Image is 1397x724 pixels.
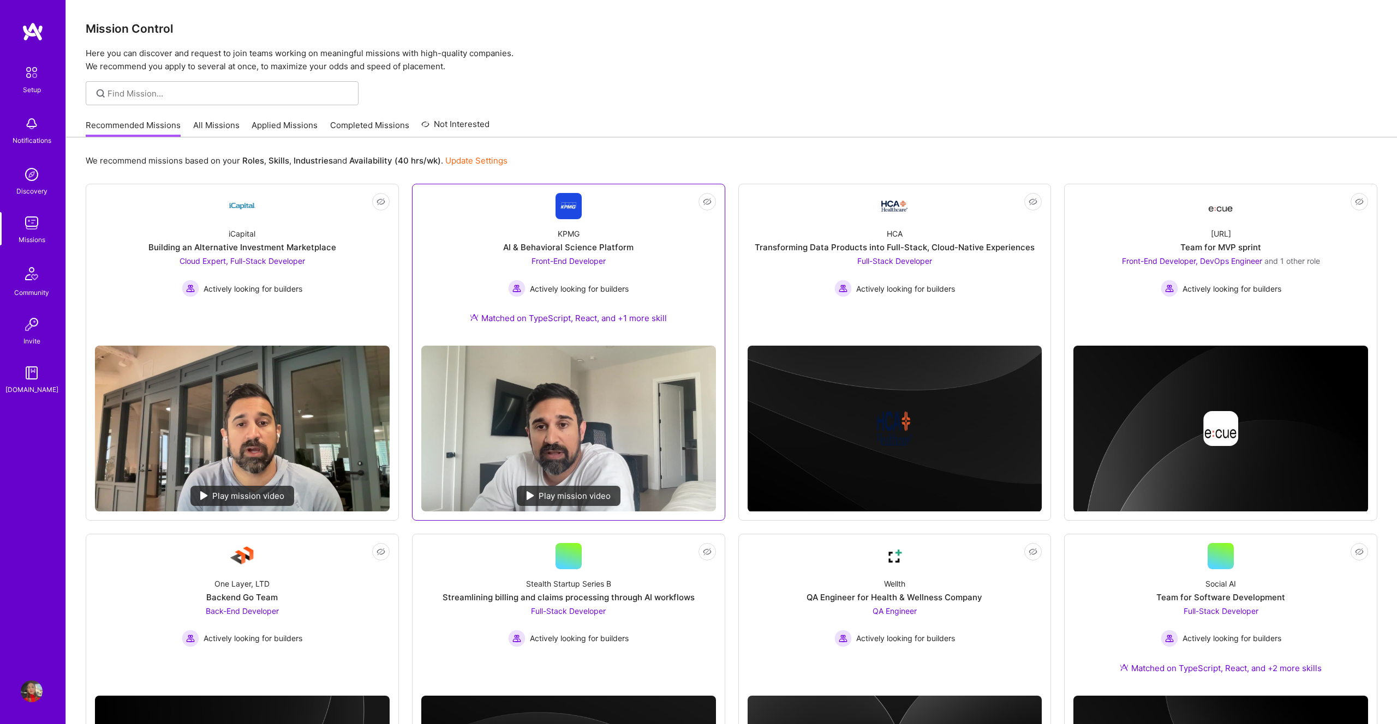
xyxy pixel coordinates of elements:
[5,384,58,395] div: [DOMAIN_NAME]
[23,335,40,347] div: Invite
[1355,547,1364,556] i: icon EyeClosed
[330,119,409,137] a: Completed Missions
[22,22,44,41] img: logo
[530,283,629,294] span: Actively looking for builders
[200,491,208,500] img: play
[206,592,278,603] div: Backend Go Team
[1264,256,1320,266] span: and 1 other role
[445,155,508,166] a: Update Settings
[1161,630,1178,647] img: Actively looking for builders
[1156,592,1285,603] div: Team for Software Development
[20,61,43,84] img: setup
[23,84,41,95] div: Setup
[834,630,852,647] img: Actively looking for builders
[229,228,255,239] div: iCapital
[856,632,955,644] span: Actively looking for builders
[1183,632,1281,644] span: Actively looking for builders
[1211,228,1231,239] div: [URL]
[421,543,716,687] a: Stealth Startup Series BStreamlining billing and claims processing through AI workflowsFull-Stack...
[349,155,441,166] b: Availability (40 hrs/wk)
[21,164,43,185] img: discovery
[294,155,333,166] b: Industries
[558,228,580,239] div: KPMG
[206,606,279,616] span: Back-End Developer
[86,119,181,137] a: Recommended Missions
[148,242,336,253] div: Building an Alternative Investment Marketplace
[19,234,45,245] div: Missions
[1161,280,1178,297] img: Actively looking for builders
[1355,197,1364,206] i: icon EyeClosed
[556,193,582,219] img: Company Logo
[1180,242,1261,253] div: Team for MVP sprint
[95,193,390,337] a: Company LogoiCapitalBuilding an Alternative Investment MarketplaceCloud Expert, Full-Stack Develo...
[526,578,611,589] div: Stealth Startup Series B
[21,212,43,234] img: teamwork
[856,283,955,294] span: Actively looking for builders
[1120,662,1322,674] div: Matched on TypeScript, React, and +2 more skills
[470,313,479,322] img: Ateam Purple Icon
[14,287,49,298] div: Community
[204,632,302,644] span: Actively looking for builders
[377,197,385,206] i: icon EyeClosed
[527,491,534,500] img: play
[1029,547,1037,556] i: icon EyeClosed
[229,193,255,219] img: Company Logo
[1029,197,1037,206] i: icon EyeClosed
[94,87,107,100] i: icon SearchGrey
[180,256,305,266] span: Cloud Expert, Full-Stack Developer
[443,592,695,603] div: Streamlining billing and claims processing through AI workflows
[18,680,45,702] a: User Avatar
[13,135,51,146] div: Notifications
[377,547,385,556] i: icon EyeClosed
[1120,663,1129,672] img: Ateam Purple Icon
[703,547,712,556] i: icon EyeClosed
[873,606,917,616] span: QA Engineer
[531,606,606,616] span: Full-Stack Developer
[881,543,908,569] img: Company Logo
[1203,411,1238,446] img: Company logo
[1208,196,1234,216] img: Company Logo
[1073,543,1368,687] a: Social AITeam for Software DevelopmentFull-Stack Developer Actively looking for buildersActively ...
[884,578,905,589] div: Wellth
[508,630,526,647] img: Actively looking for builders
[857,256,932,266] span: Full-Stack Developer
[108,88,350,99] input: Find Mission...
[1122,256,1262,266] span: Front-End Developer, DevOps Engineer
[508,280,526,297] img: Actively looking for builders
[95,346,390,511] img: No Mission
[229,543,255,569] img: Company Logo
[748,346,1042,512] img: cover
[532,256,606,266] span: Front-End Developer
[268,155,289,166] b: Skills
[190,486,294,506] div: Play mission video
[16,185,47,197] div: Discovery
[748,543,1042,687] a: Company LogoWellthQA Engineer for Health & Wellness CompanyQA Engineer Actively looking for build...
[86,47,1377,73] p: Here you can discover and request to join teams working on meaningful missions with high-quality ...
[21,313,43,335] img: Invite
[252,119,318,137] a: Applied Missions
[21,113,43,135] img: bell
[21,680,43,702] img: User Avatar
[881,201,908,212] img: Company Logo
[421,346,716,511] img: No Mission
[517,486,620,506] div: Play mission video
[1205,578,1236,589] div: Social AI
[421,118,489,137] a: Not Interested
[421,193,716,337] a: Company LogoKPMGAI & Behavioral Science PlatformFront-End Developer Actively looking for builders...
[86,22,1377,35] h3: Mission Control
[1073,346,1368,512] img: cover
[242,155,264,166] b: Roles
[807,592,982,603] div: QA Engineer for Health & Wellness Company
[182,280,199,297] img: Actively looking for builders
[834,280,852,297] img: Actively looking for builders
[95,543,390,687] a: Company LogoOne Layer, LTDBackend Go TeamBack-End Developer Actively looking for buildersActively...
[86,155,508,166] p: We recommend missions based on your , , and .
[204,283,302,294] span: Actively looking for builders
[887,228,903,239] div: HCA
[193,119,240,137] a: All Missions
[748,193,1042,337] a: Company LogoHCATransforming Data Products into Full-Stack, Cloud-Native ExperiencesFull-Stack Dev...
[530,632,629,644] span: Actively looking for builders
[214,578,270,589] div: One Layer, LTD
[1183,283,1281,294] span: Actively looking for builders
[21,362,43,384] img: guide book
